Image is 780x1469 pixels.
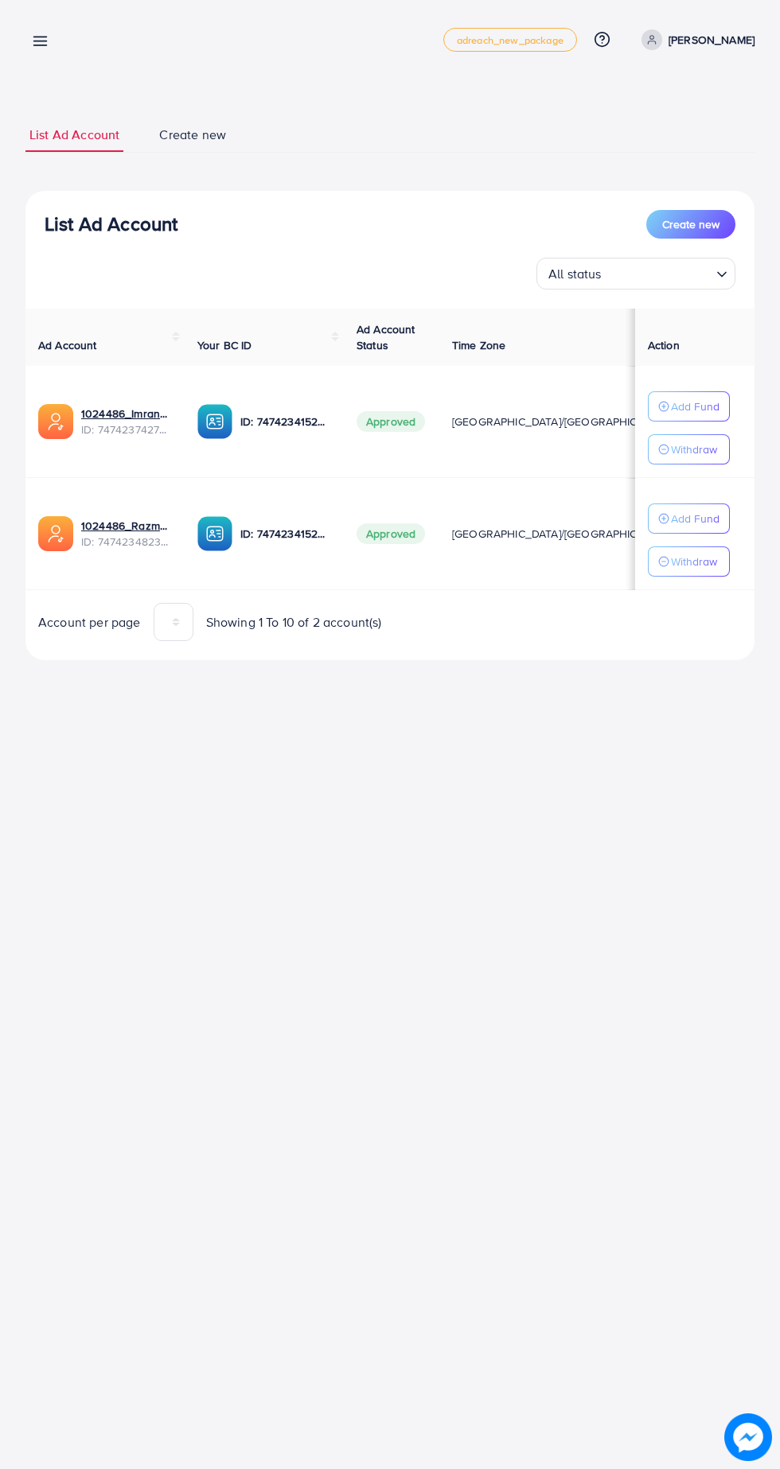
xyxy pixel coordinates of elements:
span: Approved [357,523,425,544]
button: Add Fund [648,391,730,422]
span: Action [648,337,680,353]
span: adreach_new_package [457,35,564,45]
img: ic-ba-acc.ded83a64.svg [197,404,232,439]
span: ID: 7474234823184416769 [81,534,172,550]
span: ID: 7474237427478233089 [81,422,172,437]
a: adreach_new_package [443,28,577,52]
img: ic-ads-acc.e4c84228.svg [38,516,73,551]
span: Account per page [38,613,141,632]
p: ID: 7474234152863678481 [240,412,331,431]
span: Your BC ID [197,337,252,353]
h3: List Ad Account [45,212,177,235]
span: Ad Account [38,337,97,353]
button: Add Fund [648,503,730,534]
a: 1024486_Imran_1740231528988 [81,406,172,422]
p: Withdraw [671,552,717,571]
a: 1024486_Razman_1740230915595 [81,518,172,534]
span: Ad Account Status [357,321,415,353]
img: ic-ads-acc.e4c84228.svg [38,404,73,439]
div: Search for option [536,258,735,290]
span: Approved [357,411,425,432]
span: Showing 1 To 10 of 2 account(s) [206,613,382,632]
a: [PERSON_NAME] [635,29,755,50]
span: Create new [159,126,226,144]
span: All status [545,262,605,286]
p: ID: 7474234152863678481 [240,524,331,543]
div: <span class='underline'>1024486_Razman_1740230915595</span></br>7474234823184416769 [81,518,172,550]
div: <span class='underline'>1024486_Imran_1740231528988</span></br>7474237427478233089 [81,406,172,438]
span: Time Zone [452,337,505,353]
img: image [724,1413,772,1461]
p: Withdraw [671,440,717,459]
span: [GEOGRAPHIC_DATA]/[GEOGRAPHIC_DATA] [452,526,673,542]
input: Search for option [606,259,710,286]
button: Withdraw [648,434,730,464]
p: Add Fund [671,397,720,416]
button: Create new [646,210,735,239]
button: Withdraw [648,546,730,577]
span: [GEOGRAPHIC_DATA]/[GEOGRAPHIC_DATA] [452,414,673,429]
span: Create new [662,216,720,232]
p: Add Fund [671,509,720,528]
span: List Ad Account [29,126,119,144]
img: ic-ba-acc.ded83a64.svg [197,516,232,551]
p: [PERSON_NAME] [669,30,755,49]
